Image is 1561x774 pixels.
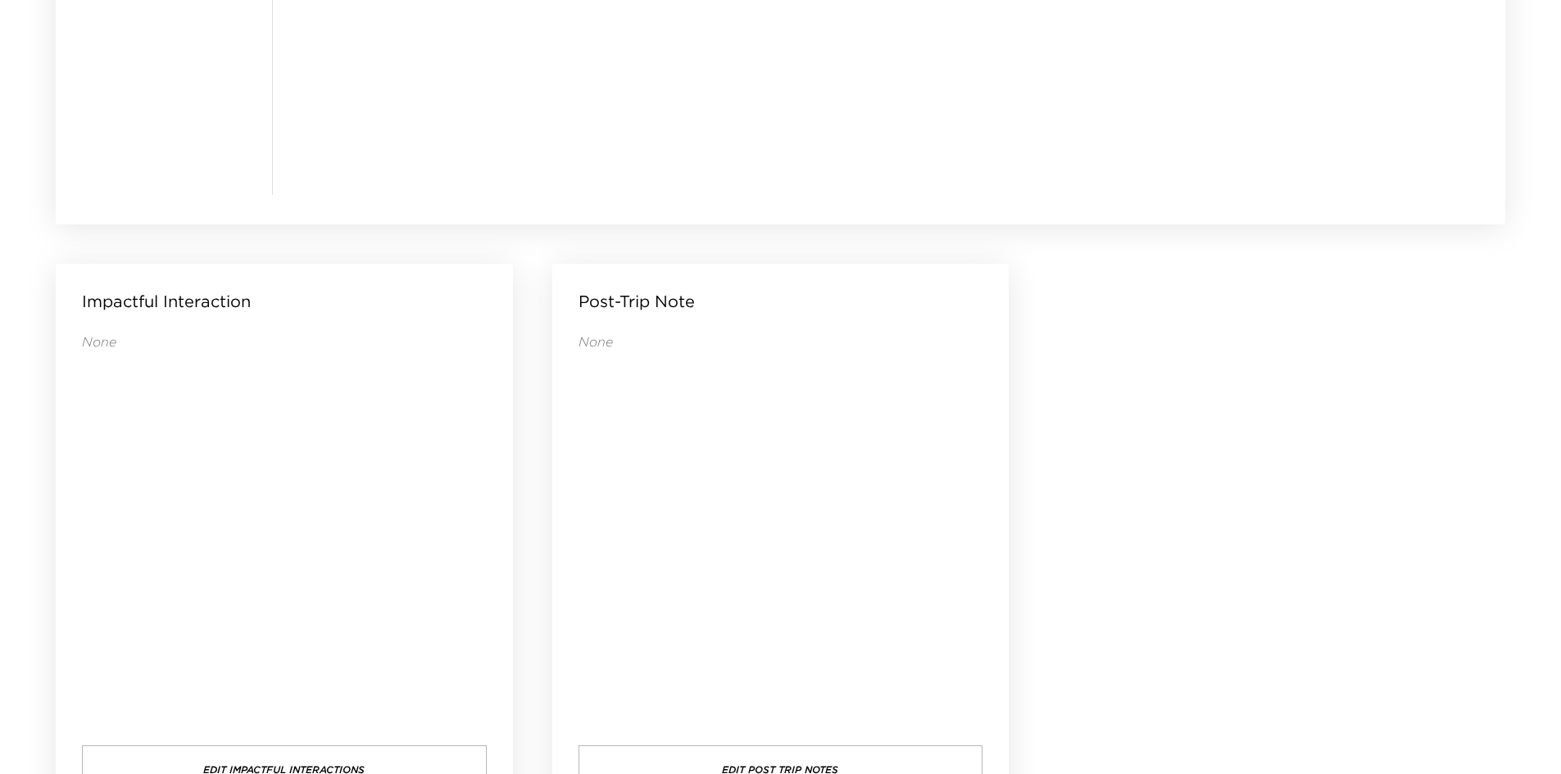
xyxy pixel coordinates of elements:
[579,333,983,351] p: None
[82,290,251,313] p: Impactful Interaction
[82,333,487,351] p: None
[579,290,695,313] p: Post-Trip Note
